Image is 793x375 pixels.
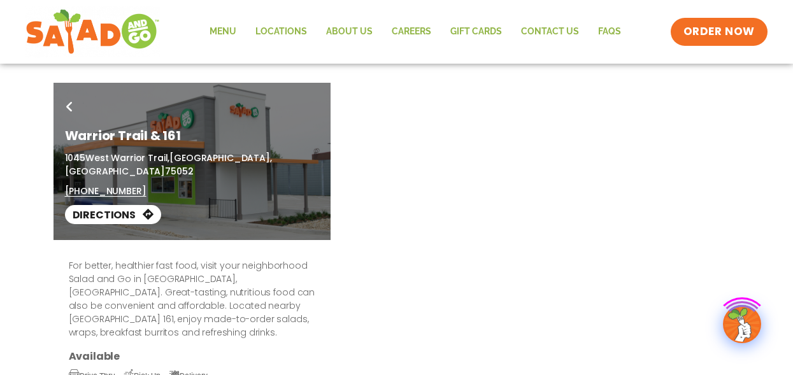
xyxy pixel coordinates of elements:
span: 1045 [65,152,85,164]
a: About Us [317,17,382,46]
a: Locations [246,17,317,46]
img: new-SAG-logo-768×292 [25,6,160,57]
span: ORDER NOW [683,24,755,39]
a: Menu [200,17,246,46]
p: For better, healthier fast food, visit your neighborhood Salad and Go in [GEOGRAPHIC_DATA], [GEOG... [69,259,315,339]
a: FAQs [589,17,631,46]
a: Directions [65,205,161,224]
h1: Warrior Trail & 161 [65,126,319,145]
nav: Menu [200,17,631,46]
a: GIFT CARDS [441,17,511,46]
a: Contact Us [511,17,589,46]
h3: Available [69,350,315,363]
span: West Warrior Trail, [85,152,169,164]
a: ORDER NOW [671,18,768,46]
span: [GEOGRAPHIC_DATA], [169,152,271,164]
a: [PHONE_NUMBER] [65,185,146,198]
span: 75052 [165,165,193,178]
span: [GEOGRAPHIC_DATA] [65,165,166,178]
a: Careers [382,17,441,46]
